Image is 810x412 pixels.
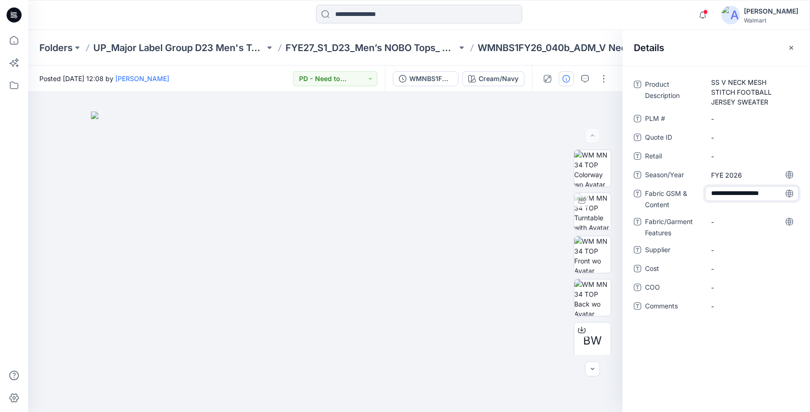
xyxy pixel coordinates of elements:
span: - [711,301,793,311]
button: Details [559,71,574,86]
p: WMNBS1FY26_040b_ADM_V Neck Mesh Boxy Tee [478,41,649,54]
button: WMNBS1FY26_040b_REV1_ADM_V Neck Mesh Boxy Tee [393,71,458,86]
h2: Details [634,42,664,53]
div: Cream/Navy [479,74,518,84]
span: - [711,283,793,292]
span: FYE 2026 [711,170,793,180]
img: WM MN 34 TOP Front wo Avatar [574,236,611,273]
a: FYE27_S1_D23_Men’s NOBO Tops_ Major Label Group [285,41,457,54]
a: [PERSON_NAME] [115,75,169,82]
img: WM MN 34 TOP Turntable with Avatar [574,193,611,230]
span: Retail [645,150,701,164]
span: - [711,245,793,255]
span: SS V NECK MESH STITCH FOOTBALL JERSEY SWEATER [711,77,793,107]
img: avatar [721,6,740,24]
span: Season/Year [645,169,701,182]
a: Folders [39,41,73,54]
button: Cream/Navy [462,71,525,86]
span: Cost [645,263,701,276]
div: [PERSON_NAME] [744,6,798,17]
span: - [711,264,793,274]
span: BW [583,332,602,349]
span: - [711,151,793,161]
span: PLM # [645,113,701,126]
span: - [711,133,793,142]
span: Fabric GSM & Content [645,188,701,210]
span: Supplier [645,244,701,257]
span: Comments [645,300,701,314]
span: - [711,114,793,124]
img: WM MN 34 TOP Colorway wo Avatar [574,150,611,187]
div: Walmart [744,17,798,24]
img: WM MN 34 TOP Back wo Avatar [574,279,611,316]
a: UP_Major Label Group D23 Men's Tops [93,41,265,54]
span: - [711,217,793,227]
div: WMNBS1FY26_040b_REV1_ADM_V Neck Mesh Boxy Tee [409,74,452,84]
span: Fabric/Garment Features [645,216,701,239]
span: Posted [DATE] 12:08 by [39,74,169,83]
span: Quote ID [645,132,701,145]
span: Product Description [645,79,701,107]
span: COO [645,282,701,295]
